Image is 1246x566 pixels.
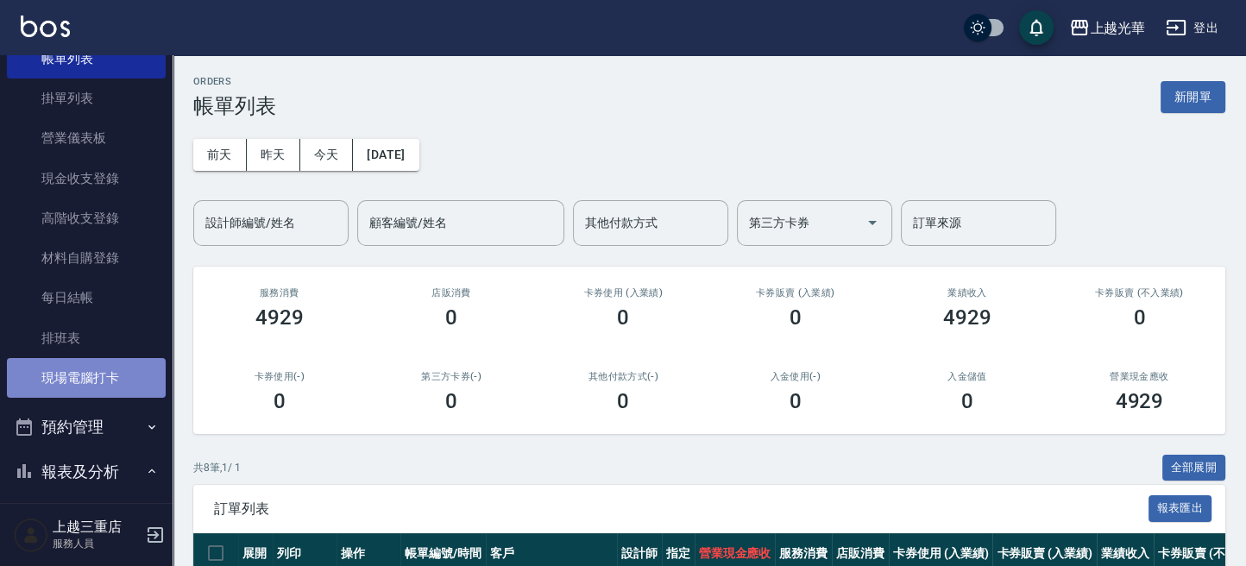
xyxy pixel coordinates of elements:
[1074,287,1205,299] h2: 卡券販賣 (不入業績)
[21,16,70,37] img: Logo
[730,371,860,382] h2: 入金使用(-)
[859,209,886,236] button: Open
[7,118,166,158] a: 營業儀表板
[902,287,1032,299] h2: 業績收入
[255,305,304,330] h3: 4929
[274,389,286,413] h3: 0
[961,389,973,413] h3: 0
[7,39,166,79] a: 帳單列表
[1148,500,1212,516] a: 報表匯出
[7,238,166,278] a: 材料自購登錄
[943,305,991,330] h3: 4929
[558,371,689,382] h2: 其他付款方式(-)
[7,358,166,398] a: 現場電腦打卡
[1159,12,1225,44] button: 登出
[7,198,166,238] a: 高階收支登錄
[353,139,418,171] button: [DATE]
[14,518,48,552] img: Person
[445,305,457,330] h3: 0
[193,139,247,171] button: 前天
[1115,389,1163,413] h3: 4929
[7,159,166,198] a: 現金收支登錄
[445,389,457,413] h3: 0
[214,287,344,299] h3: 服務消費
[214,371,344,382] h2: 卡券使用(-)
[7,500,166,540] a: 報表目錄
[1162,455,1226,481] button: 全部展開
[193,460,241,475] p: 共 8 筆, 1 / 1
[1062,10,1152,46] button: 上越光華
[1161,81,1225,113] button: 新開單
[7,278,166,318] a: 每日結帳
[790,305,802,330] h3: 0
[300,139,354,171] button: 今天
[1090,17,1145,39] div: 上越光華
[53,519,141,536] h5: 上越三重店
[386,287,516,299] h2: 店販消費
[1133,305,1145,330] h3: 0
[1148,495,1212,522] button: 報表匯出
[247,139,300,171] button: 昨天
[193,94,276,118] h3: 帳單列表
[1074,371,1205,382] h2: 營業現金應收
[790,389,802,413] h3: 0
[7,79,166,118] a: 掛單列表
[902,371,1032,382] h2: 入金儲值
[7,450,166,494] button: 報表及分析
[53,536,141,551] p: 服務人員
[193,76,276,87] h2: ORDERS
[1019,10,1054,45] button: save
[386,371,516,382] h2: 第三方卡券(-)
[730,287,860,299] h2: 卡券販賣 (入業績)
[1161,88,1225,104] a: 新開單
[617,305,629,330] h3: 0
[214,500,1148,518] span: 訂單列表
[7,405,166,450] button: 預約管理
[617,389,629,413] h3: 0
[558,287,689,299] h2: 卡券使用 (入業績)
[7,318,166,358] a: 排班表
